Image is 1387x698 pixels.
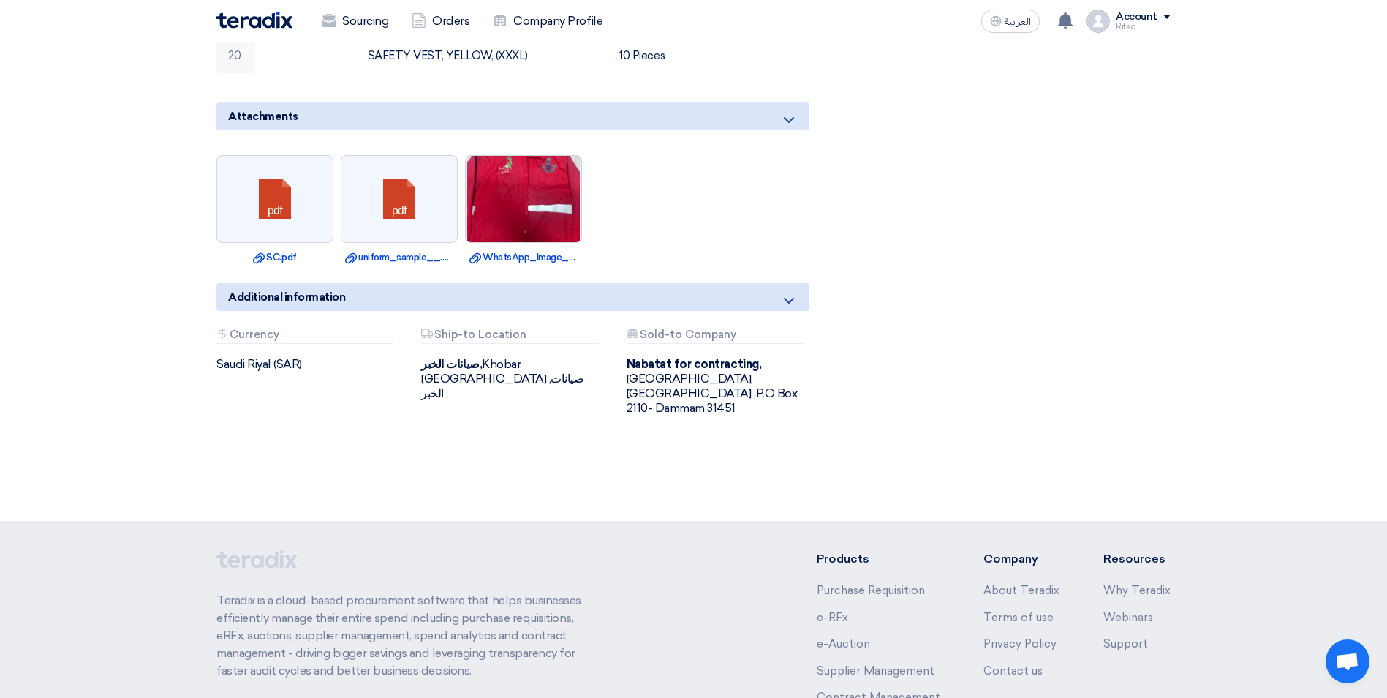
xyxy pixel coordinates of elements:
a: Privacy Policy [983,637,1057,650]
a: Support [1103,637,1148,650]
a: Supplier Management [817,664,934,678]
img: WhatsApp_Image__at_e_1756971722980.jpg [466,116,581,282]
a: Sourcing [310,5,400,37]
div: Sold-to Company [627,329,804,344]
a: Webinars [1103,611,1153,624]
a: SC.pdf [221,250,329,265]
span: Additional information [228,289,345,305]
td: SAFETY VEST, YELLOW, (XXXL) [356,39,608,73]
img: Teradix logo [216,12,292,29]
div: Currency [216,329,393,344]
div: Khobar, [GEOGRAPHIC_DATA] ,صيانات الخبر [421,357,604,401]
button: العربية [981,10,1040,33]
div: Ship-to Location [421,329,598,344]
a: e-RFx [817,611,848,624]
a: About Teradix [983,584,1059,597]
div: Rifad [1116,23,1171,31]
a: Purchase Requisition [817,584,925,597]
a: WhatsApp_Image__at_e.jpg [469,250,578,265]
td: 20 [216,39,255,73]
a: Contact us [983,664,1043,678]
span: Attachments [228,108,298,124]
a: Company Profile [481,5,614,37]
li: Resources [1103,550,1171,568]
a: e-Auction [817,637,870,650]
div: Saudi Riyal (SAR) [216,357,399,372]
p: Teradix is a cloud-based procurement software that helps businesses efficiently manage their enti... [216,592,598,680]
a: Terms of use [983,611,1054,624]
a: uniform_sample__.pdf [345,250,453,265]
td: 10 Pieces [608,39,708,73]
div: Account [1116,11,1157,23]
div: [GEOGRAPHIC_DATA], [GEOGRAPHIC_DATA] ,P.O Box 2110- Dammam 31451 [627,357,809,416]
b: صيانات الخبر, [421,357,482,371]
a: Open chat [1326,639,1369,683]
li: Company [983,550,1059,568]
b: Nabatat for contracting, [627,357,761,371]
a: Why Teradix [1103,584,1171,597]
a: Orders [400,5,481,37]
span: العربية [1005,17,1031,27]
li: Products [817,550,940,568]
img: profile_test.png [1086,10,1110,33]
